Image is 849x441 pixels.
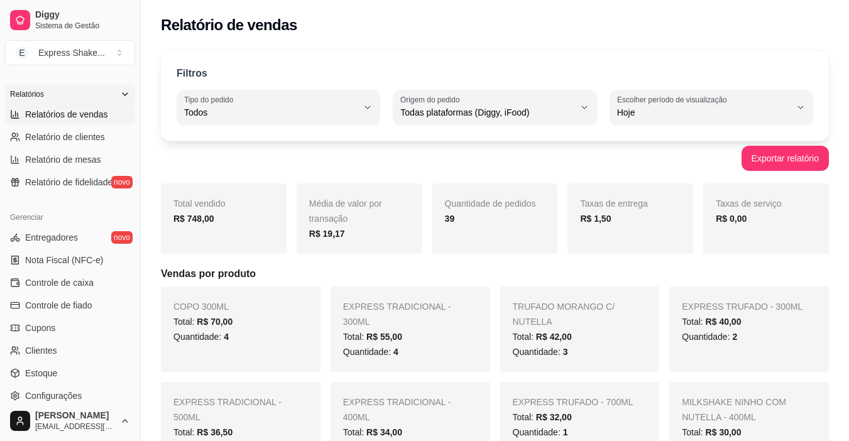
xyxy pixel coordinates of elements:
[513,412,572,422] span: Total:
[5,104,135,124] a: Relatórios de vendas
[197,427,233,437] span: R$ 36,50
[173,317,233,327] span: Total:
[716,199,781,209] span: Taxas de serviço
[5,207,135,227] div: Gerenciar
[445,214,455,224] strong: 39
[25,367,57,379] span: Estoque
[5,40,135,65] button: Select a team
[513,302,615,327] span: TRUFADO MORANGO C/ NUTELLA
[173,302,229,312] span: COPO 300ML
[25,231,78,244] span: Entregadores
[343,347,398,357] span: Quantidade:
[513,397,633,407] span: EXPRESS TRUFADO - 700ML
[10,89,44,99] span: Relatórios
[161,266,829,281] h5: Vendas por produto
[393,347,398,357] span: 4
[682,317,741,327] span: Total:
[25,389,82,402] span: Configurações
[343,427,402,437] span: Total:
[177,90,380,125] button: Tipo do pedidoTodos
[5,273,135,293] a: Controle de caixa
[309,229,345,239] strong: R$ 19,17
[610,90,813,125] button: Escolher período de visualizaçãoHoje
[366,332,402,342] span: R$ 55,00
[177,66,207,81] p: Filtros
[173,199,226,209] span: Total vendido
[513,347,568,357] span: Quantidade:
[5,227,135,248] a: Entregadoresnovo
[5,363,135,383] a: Estoque
[706,317,742,327] span: R$ 40,00
[25,131,105,143] span: Relatório de clientes
[25,108,108,121] span: Relatórios de vendas
[5,318,135,338] a: Cupons
[25,254,103,266] span: Nota Fiscal (NFC-e)
[343,397,451,422] span: EXPRESS TRADICIONAL - 400ML
[173,427,233,437] span: Total:
[445,199,536,209] span: Quantidade de pedidos
[25,299,92,312] span: Controle de fiado
[5,172,135,192] a: Relatório de fidelidadenovo
[716,214,747,224] strong: R$ 0,00
[5,386,135,406] a: Configurações
[580,199,647,209] span: Taxas de entrega
[5,150,135,170] a: Relatório de mesas
[580,214,611,224] strong: R$ 1,50
[732,332,737,342] span: 2
[309,199,382,224] span: Média de valor por transação
[197,317,233,327] span: R$ 70,00
[38,46,105,59] div: Express Shake ...
[224,332,229,342] span: 4
[617,94,731,105] label: Escolher período de visualização
[366,427,402,437] span: R$ 34,00
[343,302,451,327] span: EXPRESS TRADICIONAL - 300ML
[682,332,737,342] span: Quantidade:
[682,397,786,422] span: MILKSHAKE NINHO COM NUTELLA - 400ML
[5,250,135,270] a: Nota Fiscal (NFC-e)
[184,94,238,105] label: Tipo do pedido
[25,153,101,166] span: Relatório de mesas
[173,332,229,342] span: Quantidade:
[161,15,297,35] h2: Relatório de vendas
[35,422,115,432] span: [EMAIL_ADDRESS][DOMAIN_NAME]
[400,94,464,105] label: Origem do pedido
[173,214,214,224] strong: R$ 748,00
[563,347,568,357] span: 3
[742,146,829,171] button: Exportar relatório
[536,332,572,342] span: R$ 42,00
[35,410,115,422] span: [PERSON_NAME]
[16,46,28,59] span: E
[5,5,135,35] a: DiggySistema de Gestão
[5,340,135,361] a: Clientes
[513,427,568,437] span: Quantidade:
[35,9,130,21] span: Diggy
[563,427,568,437] span: 1
[400,106,574,119] span: Todas plataformas (Diggy, iFood)
[536,412,572,422] span: R$ 32,00
[25,176,112,188] span: Relatório de fidelidade
[513,332,572,342] span: Total:
[706,427,742,437] span: R$ 30,00
[343,332,402,342] span: Total:
[184,106,358,119] span: Todos
[682,302,802,312] span: EXPRESS TRUFADO - 300ML
[35,21,130,31] span: Sistema de Gestão
[5,127,135,147] a: Relatório de clientes
[25,322,55,334] span: Cupons
[25,276,94,289] span: Controle de caixa
[25,344,57,357] span: Clientes
[617,106,791,119] span: Hoje
[5,295,135,315] a: Controle de fiado
[393,90,596,125] button: Origem do pedidoTodas plataformas (Diggy, iFood)
[173,397,282,422] span: EXPRESS TRADICIONAL - 500ML
[5,406,135,436] button: [PERSON_NAME][EMAIL_ADDRESS][DOMAIN_NAME]
[682,427,741,437] span: Total:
